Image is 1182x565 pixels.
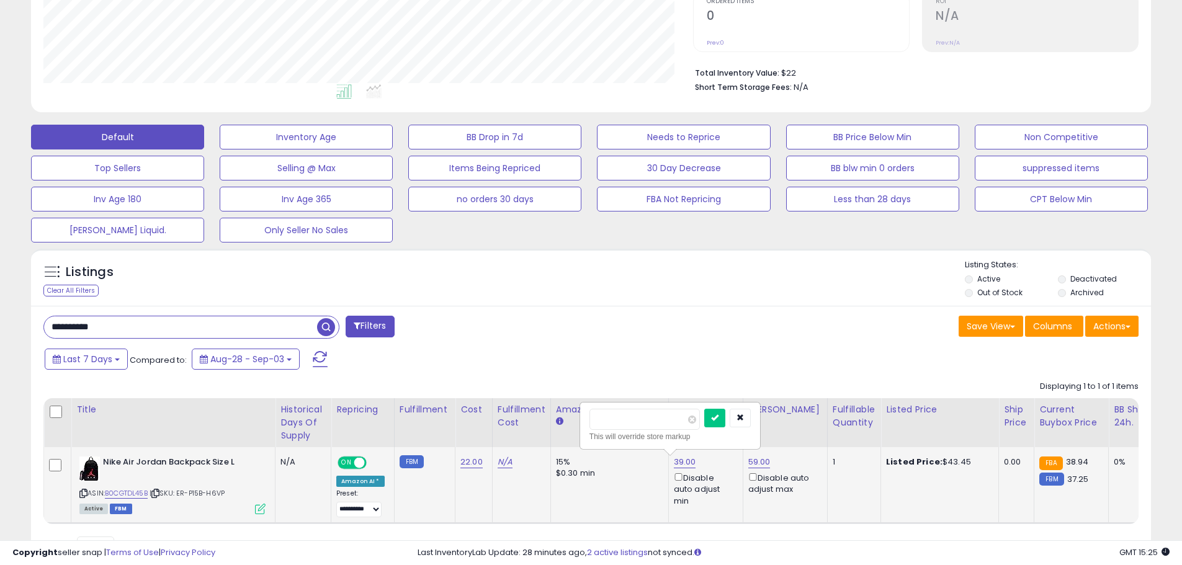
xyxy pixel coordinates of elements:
[1040,381,1139,393] div: Displaying 1 to 1 of 1 items
[336,403,389,416] div: Repricing
[695,68,779,78] b: Total Inventory Value:
[12,547,215,559] div: seller snap | |
[498,456,513,468] a: N/A
[106,546,159,558] a: Terms of Use
[220,218,393,242] button: Only Seller No Sales
[707,39,724,47] small: Prev: 0
[79,504,108,514] span: All listings currently available for purchase on Amazon
[707,9,909,25] h2: 0
[597,156,770,180] button: 30 Day Decrease
[1066,456,1089,468] span: 38.94
[1067,473,1089,485] span: 37.25
[786,156,959,180] button: BB blw min 0 orders
[1025,316,1083,337] button: Columns
[597,187,770,211] button: FBA Not Repricing
[336,489,385,517] div: Preset:
[975,156,1148,180] button: suppressed items
[105,488,148,499] a: B0CGTDL45B
[597,125,770,149] button: Needs to Reprice
[43,285,99,296] div: Clear All Filters
[110,504,132,514] span: FBM
[886,403,993,416] div: Listed Price
[31,187,204,211] button: Inv Age 180
[12,546,58,558] strong: Copyright
[460,456,483,468] a: 22.00
[1004,456,1024,468] div: 0.00
[977,287,1023,298] label: Out of Stock
[959,316,1023,337] button: Save View
[103,456,254,471] b: Nike Air Jordan Backpack Size L
[936,39,960,47] small: Prev: N/A
[210,353,284,365] span: Aug-28 - Sep-03
[161,546,215,558] a: Privacy Policy
[408,187,581,211] button: no orders 30 days
[1039,456,1062,470] small: FBA
[833,403,875,429] div: Fulfillable Quantity
[1070,287,1104,298] label: Archived
[66,264,114,281] h5: Listings
[192,349,300,370] button: Aug-28 - Sep-03
[45,349,128,370] button: Last 7 Days
[220,156,393,180] button: Selling @ Max
[886,456,942,468] b: Listed Price:
[556,468,659,479] div: $0.30 min
[886,456,989,468] div: $43.45
[674,456,696,468] a: 39.00
[587,546,648,558] a: 2 active listings
[556,403,663,416] div: Amazon Fees
[748,471,818,495] div: Disable auto adjust max
[31,218,204,242] button: [PERSON_NAME] Liquid.
[365,458,385,468] span: OFF
[498,403,545,429] div: Fulfillment Cost
[220,125,393,149] button: Inventory Age
[400,455,424,468] small: FBM
[1114,456,1155,468] div: 0%
[408,156,581,180] button: Items Being Repriced
[748,456,771,468] a: 59.00
[748,403,822,416] div: [PERSON_NAME]
[1033,320,1072,332] span: Columns
[280,403,326,442] div: Historical Days Of Supply
[695,82,792,92] b: Short Term Storage Fees:
[63,353,112,365] span: Last 7 Days
[975,125,1148,149] button: Non Competitive
[695,65,1129,79] li: $22
[1039,473,1063,486] small: FBM
[1119,546,1170,558] span: 2025-09-11 15:25 GMT
[220,187,393,211] button: Inv Age 365
[1004,403,1029,429] div: Ship Price
[31,156,204,180] button: Top Sellers
[336,476,385,487] div: Amazon AI *
[400,403,450,416] div: Fulfillment
[408,125,581,149] button: BB Drop in 7d
[1114,403,1159,429] div: BB Share 24h.
[150,488,225,498] span: | SKU: ER-P15B-H6VP
[556,456,659,468] div: 15%
[1070,274,1117,284] label: Deactivated
[418,547,1170,559] div: Last InventoryLab Update: 28 minutes ago, not synced.
[833,456,871,468] div: 1
[786,187,959,211] button: Less than 28 days
[280,456,321,468] div: N/A
[977,274,1000,284] label: Active
[794,81,808,93] span: N/A
[556,416,563,427] small: Amazon Fees.
[79,456,266,513] div: ASIN:
[936,9,1138,25] h2: N/A
[1085,316,1139,337] button: Actions
[786,125,959,149] button: BB Price Below Min
[965,259,1151,271] p: Listing States:
[346,316,394,337] button: Filters
[76,403,270,416] div: Title
[674,471,733,507] div: Disable auto adjust min
[589,430,751,443] div: This will override store markup
[975,187,1148,211] button: CPT Below Min
[31,125,204,149] button: Default
[130,354,187,366] span: Compared to:
[79,456,100,481] img: 316O+4BvuaL._SL40_.jpg
[460,403,487,416] div: Cost
[1039,403,1103,429] div: Current Buybox Price
[339,458,354,468] span: ON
